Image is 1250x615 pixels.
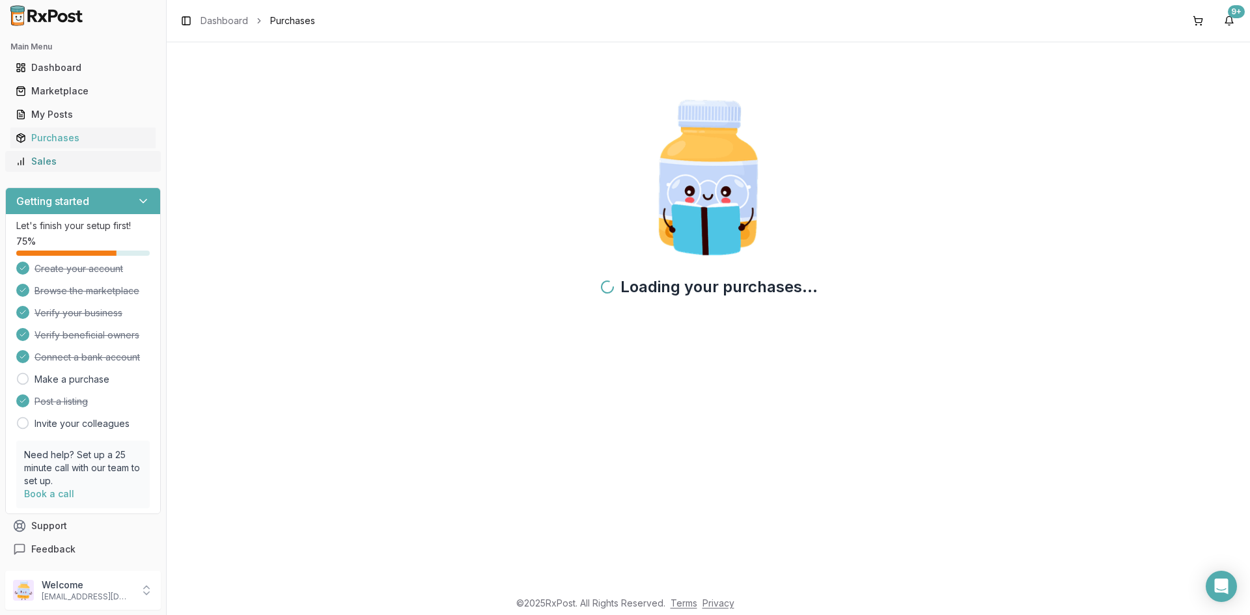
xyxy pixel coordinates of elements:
[5,538,161,561] button: Feedback
[16,155,150,168] div: Sales
[201,14,248,27] a: Dashboard
[5,514,161,538] button: Support
[600,277,818,297] h2: Loading your purchases...
[5,5,89,26] img: RxPost Logo
[270,14,315,27] span: Purchases
[16,235,36,248] span: 75 %
[35,373,109,386] a: Make a purchase
[16,85,150,98] div: Marketplace
[35,284,139,297] span: Browse the marketplace
[35,351,140,364] span: Connect a bank account
[35,329,139,342] span: Verify beneficial owners
[35,395,88,408] span: Post a listing
[10,42,156,52] h2: Main Menu
[16,108,150,121] div: My Posts
[13,580,34,601] img: User avatar
[625,94,792,261] img: Smart Pill Bottle
[5,81,161,102] button: Marketplace
[201,14,315,27] nav: breadcrumb
[10,56,156,79] a: Dashboard
[5,151,161,172] button: Sales
[16,193,89,209] h3: Getting started
[24,448,142,487] p: Need help? Set up a 25 minute call with our team to set up.
[42,592,132,602] p: [EMAIL_ADDRESS][DOMAIN_NAME]
[10,103,156,126] a: My Posts
[35,417,130,430] a: Invite your colleagues
[1219,10,1240,31] button: 9+
[16,131,150,144] div: Purchases
[16,219,150,232] p: Let's finish your setup first!
[5,104,161,125] button: My Posts
[35,307,122,320] span: Verify your business
[42,579,132,592] p: Welcome
[24,488,74,499] a: Book a call
[10,79,156,103] a: Marketplace
[5,128,161,148] button: Purchases
[1228,5,1245,18] div: 9+
[31,543,76,556] span: Feedback
[10,150,156,173] a: Sales
[16,61,150,74] div: Dashboard
[10,126,156,150] a: Purchases
[671,597,697,608] a: Terms
[5,57,161,78] button: Dashboard
[702,597,734,608] a: Privacy
[35,262,123,275] span: Create your account
[1206,571,1237,602] div: Open Intercom Messenger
